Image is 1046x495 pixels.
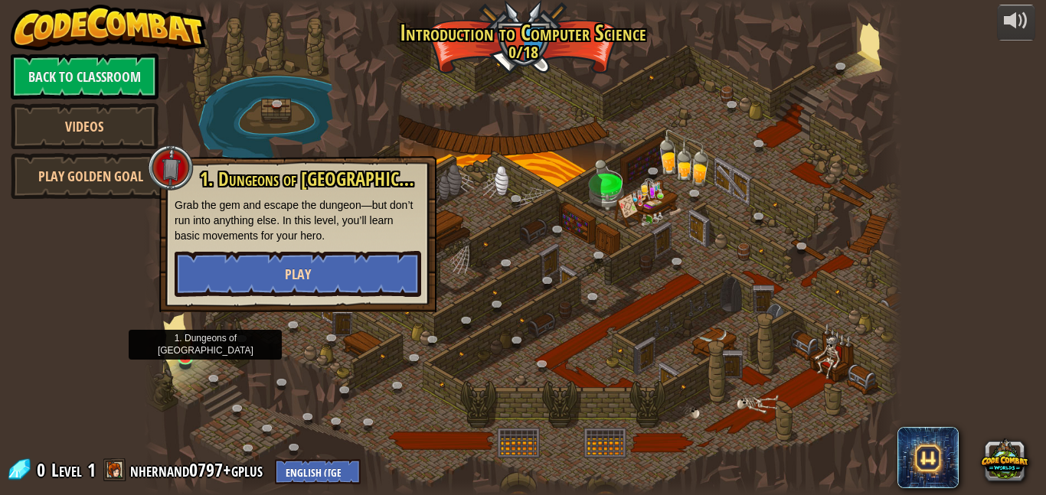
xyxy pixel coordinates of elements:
[175,197,421,243] p: Grab the gem and escape the dungeon—but don’t run into anything else. In this level, you’ll learn...
[285,265,311,284] span: Play
[87,458,96,482] span: 1
[997,5,1035,41] button: Adjust volume
[11,153,172,199] a: Play Golden Goal
[51,458,82,483] span: Level
[11,54,159,99] a: Back to Classroom
[200,166,449,192] span: 1. Dungeons of [GEOGRAPHIC_DATA]
[130,458,267,482] a: nhernand0797+gplus
[175,251,421,297] button: Play
[11,103,159,149] a: Videos
[37,458,50,482] span: 0
[177,329,194,360] img: level-banner-started.png
[11,5,207,50] img: CodeCombat - Learn how to code by playing a game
